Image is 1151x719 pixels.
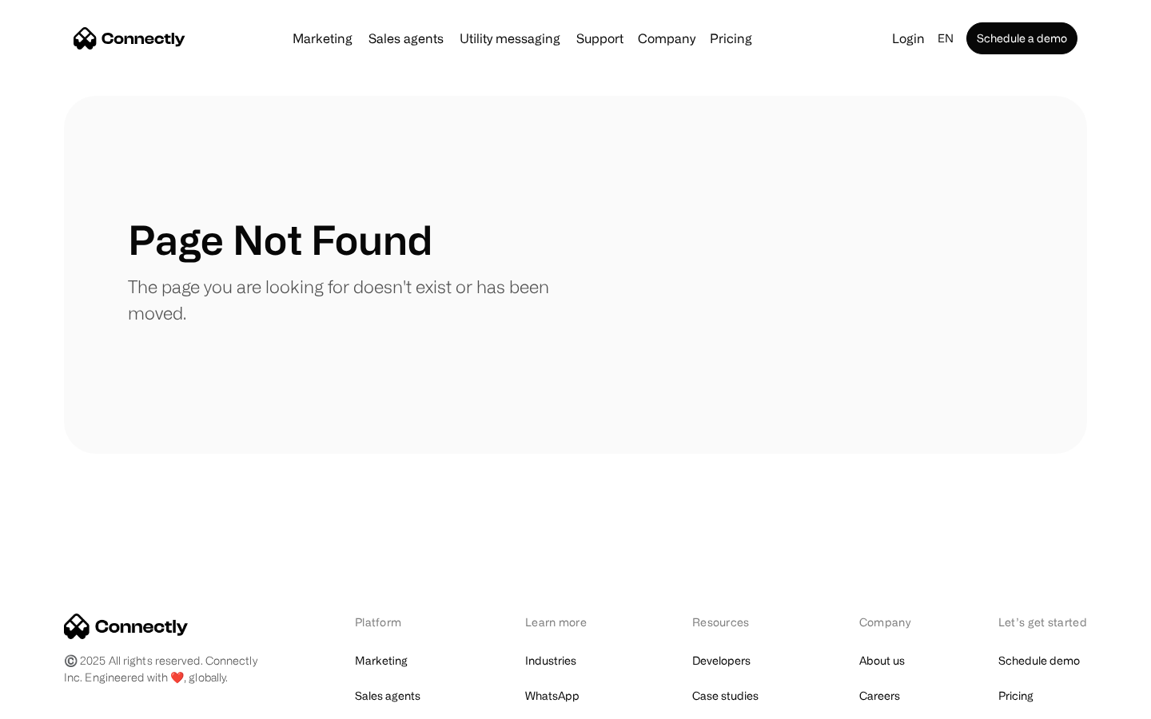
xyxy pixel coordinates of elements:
[859,614,915,630] div: Company
[74,26,185,50] a: home
[966,22,1077,54] a: Schedule a demo
[703,32,759,45] a: Pricing
[16,689,96,713] aside: Language selected: English
[931,27,963,50] div: en
[633,27,700,50] div: Company
[886,27,931,50] a: Login
[998,649,1080,672] a: Schedule demo
[692,685,759,707] a: Case studies
[453,32,567,45] a: Utility messaging
[998,614,1087,630] div: Let’s get started
[32,691,96,713] ul: Language list
[998,685,1034,707] a: Pricing
[355,614,442,630] div: Platform
[938,27,954,50] div: en
[525,649,576,672] a: Industries
[525,685,579,707] a: WhatsApp
[525,614,609,630] div: Learn more
[638,27,695,50] div: Company
[355,685,420,707] a: Sales agents
[128,273,575,326] p: The page you are looking for doesn't exist or has been moved.
[286,32,359,45] a: Marketing
[692,649,751,672] a: Developers
[362,32,450,45] a: Sales agents
[692,614,776,630] div: Resources
[570,32,630,45] a: Support
[128,216,432,264] h1: Page Not Found
[859,685,900,707] a: Careers
[355,649,408,672] a: Marketing
[859,649,905,672] a: About us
